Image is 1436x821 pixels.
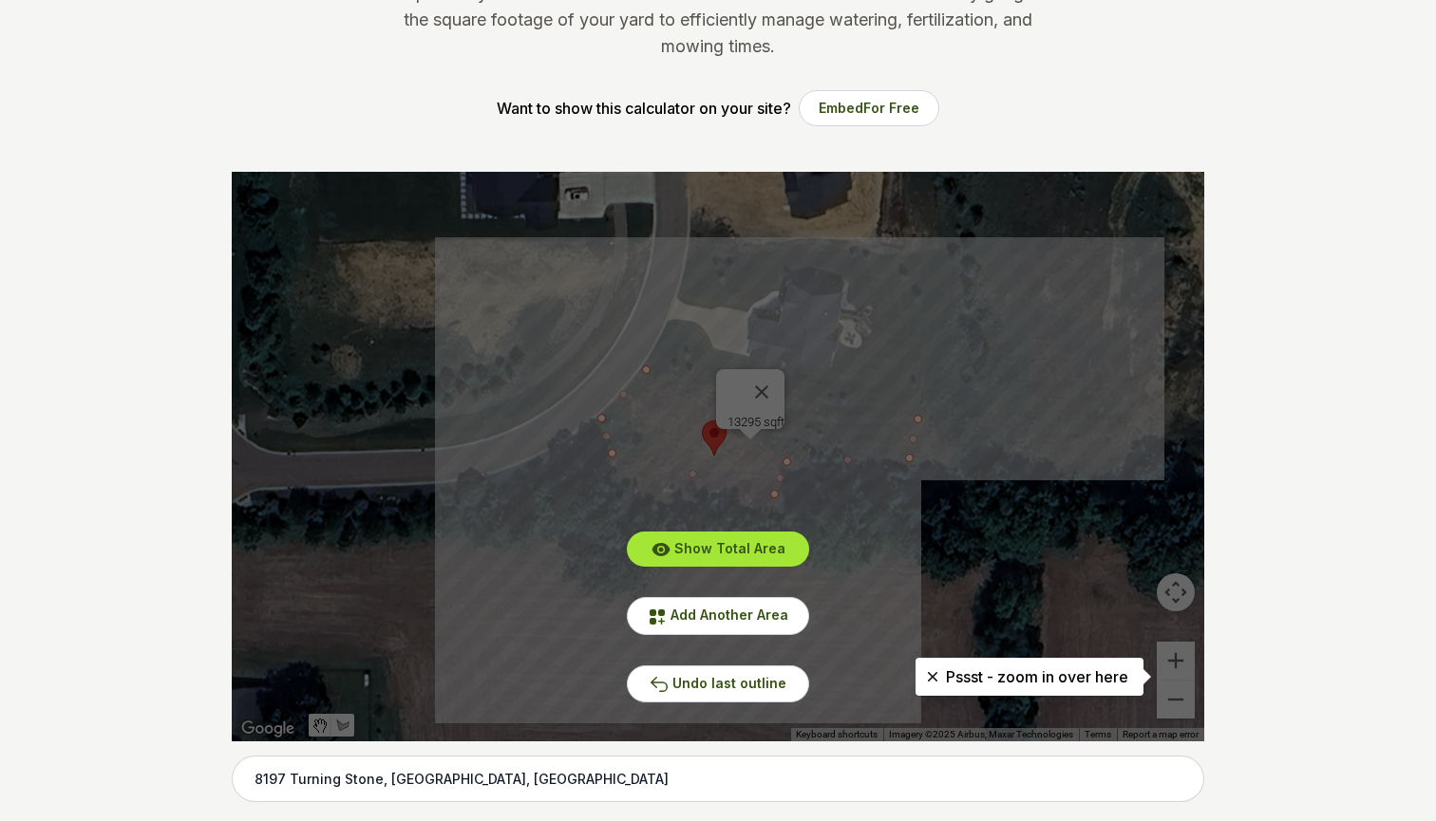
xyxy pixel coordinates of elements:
span: Undo last outline [672,675,786,691]
span: Show Total Area [674,540,785,556]
input: Enter your address to get started [232,756,1204,803]
p: Pssst - zoom in over here [931,665,1128,688]
button: Undo last outline [627,665,809,702]
span: Add Another Area [671,606,788,623]
button: Show Total Area [627,532,809,567]
p: Want to show this calculator on your site? [497,97,791,120]
button: EmbedFor Free [799,90,939,126]
span: For Free [863,100,919,116]
button: Add Another Area [627,597,809,634]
